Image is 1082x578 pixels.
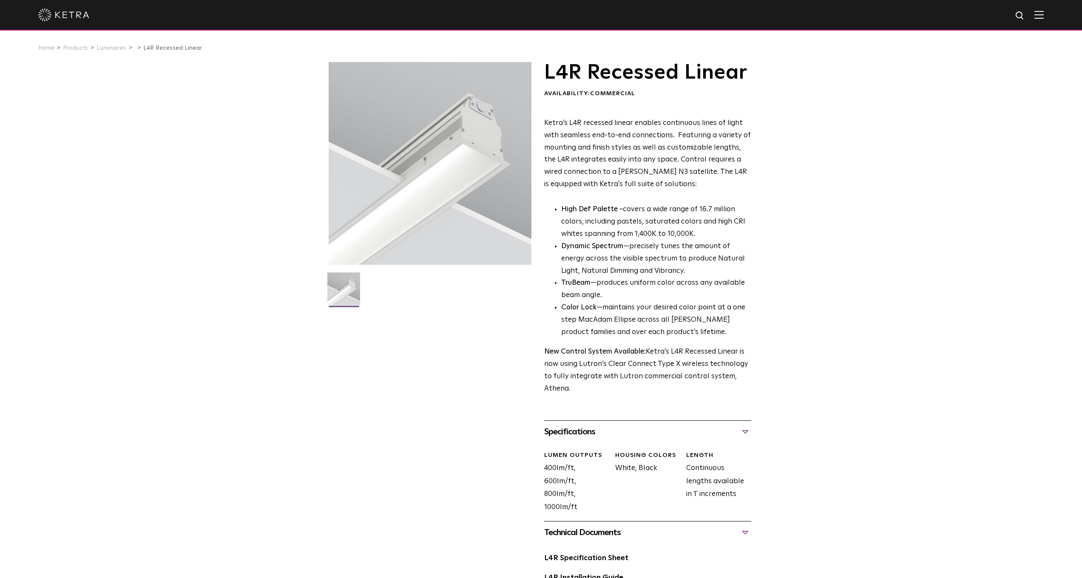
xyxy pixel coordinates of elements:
[1034,11,1044,19] img: Hamburger%20Nav.svg
[544,346,751,395] p: Ketra’s L4R Recessed Linear is now using Lutron’s Clear Connect Type X wireless technology to ful...
[561,279,591,286] strong: TruBeam
[615,451,680,460] div: HOUSING COLORS
[327,272,360,312] img: L4R-2021-Web-Square
[544,425,751,439] div: Specifications
[609,451,680,514] div: White, Black
[38,45,54,51] a: Home
[544,451,609,460] div: LUMEN OUTPUTS
[561,302,751,339] li: —maintains your desired color point at a one step MacAdam Ellipse across all [PERSON_NAME] produc...
[97,45,126,51] a: Luminaires
[1015,11,1025,21] img: search icon
[544,90,751,98] div: Availability:
[561,243,623,250] strong: Dynamic Spectrum
[561,277,751,302] li: —produces uniform color across any available beam angle.
[590,91,635,96] span: Commercial
[561,241,751,278] li: —precisely tunes the amount of energy across the visible spectrum to produce Natural Light, Natur...
[680,451,751,514] div: Continuous lengths available in 1' increments
[686,451,751,460] div: LENGTH
[544,62,751,83] h1: L4R Recessed Linear
[63,45,88,51] a: Products
[544,526,751,539] div: Technical Documents
[544,555,628,562] a: L4R Specification Sheet
[538,451,609,514] div: 400lm/ft, 600lm/ft, 800lm/ft, 1000lm/ft
[544,348,646,355] strong: New Control System Available:
[544,117,751,191] p: Ketra’s L4R recessed linear enables continuous lines of light with seamless end-to-end connection...
[561,206,623,213] strong: High Def Palette -
[561,304,596,311] strong: Color Lock
[38,8,89,21] img: ketra-logo-2019-white
[561,204,751,241] p: covers a wide range of 16.7 million colors, including pastels, saturated colors and high CRI whit...
[143,45,202,51] a: L4R Recessed Linear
